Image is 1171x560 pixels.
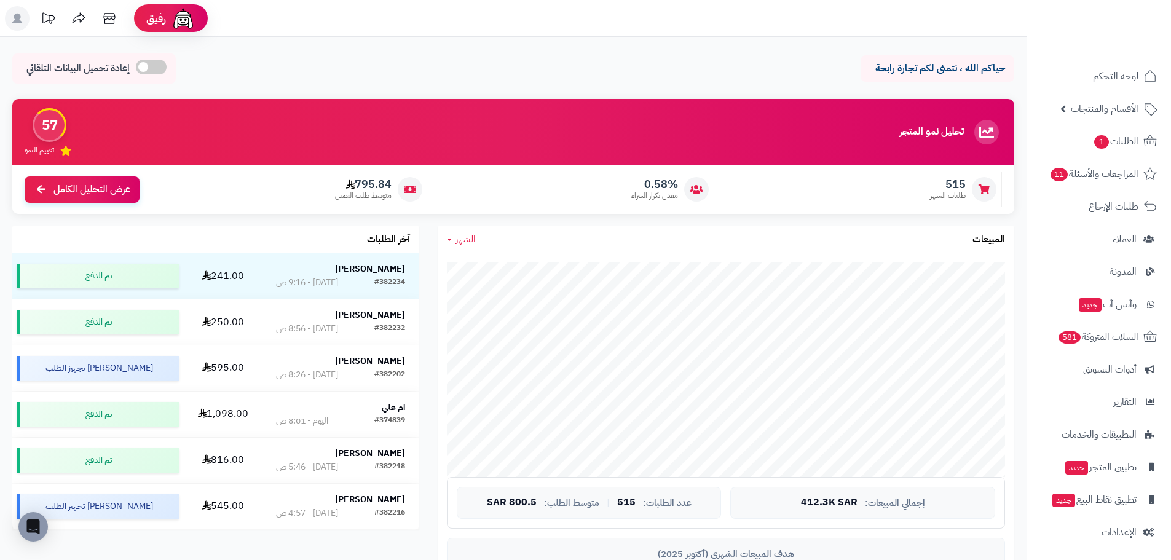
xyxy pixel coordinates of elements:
[33,6,63,34] a: تحديثات المنصة
[1050,167,1068,182] span: 11
[276,369,338,381] div: [DATE] - 8:26 ص
[276,277,338,289] div: [DATE] - 9:16 ص
[18,512,48,542] div: Open Intercom Messenger
[335,262,405,275] strong: [PERSON_NAME]
[1057,328,1138,345] span: السلات المتروكة
[184,345,262,391] td: 595.00
[1078,296,1137,313] span: وآتس آب
[146,11,166,26] span: رفيق
[1052,494,1075,507] span: جديد
[184,484,262,529] td: 545.00
[1102,524,1137,541] span: الإعدادات
[1062,426,1137,443] span: التطبيقات والخدمات
[374,415,405,427] div: #374839
[25,145,54,156] span: تقييم النمو
[184,438,262,483] td: 816.00
[17,356,179,381] div: [PERSON_NAME] تجهيز الطلب
[374,507,405,519] div: #382216
[335,178,392,191] span: 795.84
[171,6,195,31] img: ai-face.png
[631,178,678,191] span: 0.58%
[1035,192,1164,221] a: طلبات الإرجاع
[17,264,179,288] div: تم الدفع
[1093,133,1138,150] span: الطلبات
[1051,491,1137,508] span: تطبيق نقاط البيع
[367,234,410,245] h3: آخر الطلبات
[1035,485,1164,515] a: تطبيق نقاط البيعجديد
[335,493,405,506] strong: [PERSON_NAME]
[1035,159,1164,189] a: المراجعات والأسئلة11
[53,183,130,197] span: عرض التحليل الكامل
[17,310,179,334] div: تم الدفع
[374,461,405,473] div: #382218
[184,253,262,299] td: 241.00
[1035,518,1164,547] a: الإعدادات
[335,191,392,201] span: متوسط طلب العميل
[1089,198,1138,215] span: طلبات الإرجاع
[1035,127,1164,156] a: الطلبات1
[972,234,1005,245] h3: المبيعات
[276,415,328,427] div: اليوم - 8:01 ص
[374,277,405,289] div: #382234
[455,232,476,246] span: الشهر
[1093,68,1138,85] span: لوحة التحكم
[1113,231,1137,248] span: العملاء
[276,507,338,519] div: [DATE] - 4:57 ص
[1065,461,1088,475] span: جديد
[335,447,405,460] strong: [PERSON_NAME]
[801,497,858,508] span: 412.3K SAR
[1035,387,1164,417] a: التقارير
[17,402,179,427] div: تم الدفع
[447,232,476,246] a: الشهر
[1110,263,1137,280] span: المدونة
[25,176,140,203] a: عرض التحليل الكامل
[374,369,405,381] div: #382202
[1058,330,1081,345] span: 581
[1035,257,1164,286] a: المدونة
[1083,361,1137,378] span: أدوات التسويق
[1087,21,1159,47] img: logo-2.png
[335,309,405,321] strong: [PERSON_NAME]
[1049,165,1138,183] span: المراجعات والأسئلة
[1113,393,1137,411] span: التقارير
[17,448,179,473] div: تم الدفع
[276,323,338,335] div: [DATE] - 8:56 ص
[184,392,262,437] td: 1,098.00
[617,497,636,508] span: 515
[631,191,678,201] span: معدل تكرار الشراء
[1035,61,1164,91] a: لوحة التحكم
[276,461,338,473] div: [DATE] - 5:46 ص
[1035,224,1164,254] a: العملاء
[930,178,966,191] span: 515
[1035,452,1164,482] a: تطبيق المتجرجديد
[1071,100,1138,117] span: الأقسام والمنتجات
[1079,298,1102,312] span: جديد
[1035,290,1164,319] a: وآتس آبجديد
[607,498,610,507] span: |
[899,127,964,138] h3: تحليل نمو المتجر
[930,191,966,201] span: طلبات الشهر
[1035,355,1164,384] a: أدوات التسويق
[335,355,405,368] strong: [PERSON_NAME]
[1035,322,1164,352] a: السلات المتروكة581
[865,498,925,508] span: إجمالي المبيعات:
[870,61,1005,76] p: حياكم الله ، نتمنى لكم تجارة رابحة
[382,401,405,414] strong: ام علي
[487,497,537,508] span: 800.5 SAR
[374,323,405,335] div: #382232
[643,498,692,508] span: عدد الطلبات:
[17,494,179,519] div: [PERSON_NAME] تجهيز الطلب
[544,498,599,508] span: متوسط الطلب:
[26,61,130,76] span: إعادة تحميل البيانات التلقائي
[1064,459,1137,476] span: تطبيق المتجر
[184,299,262,345] td: 250.00
[1035,420,1164,449] a: التطبيقات والخدمات
[1094,135,1110,149] span: 1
